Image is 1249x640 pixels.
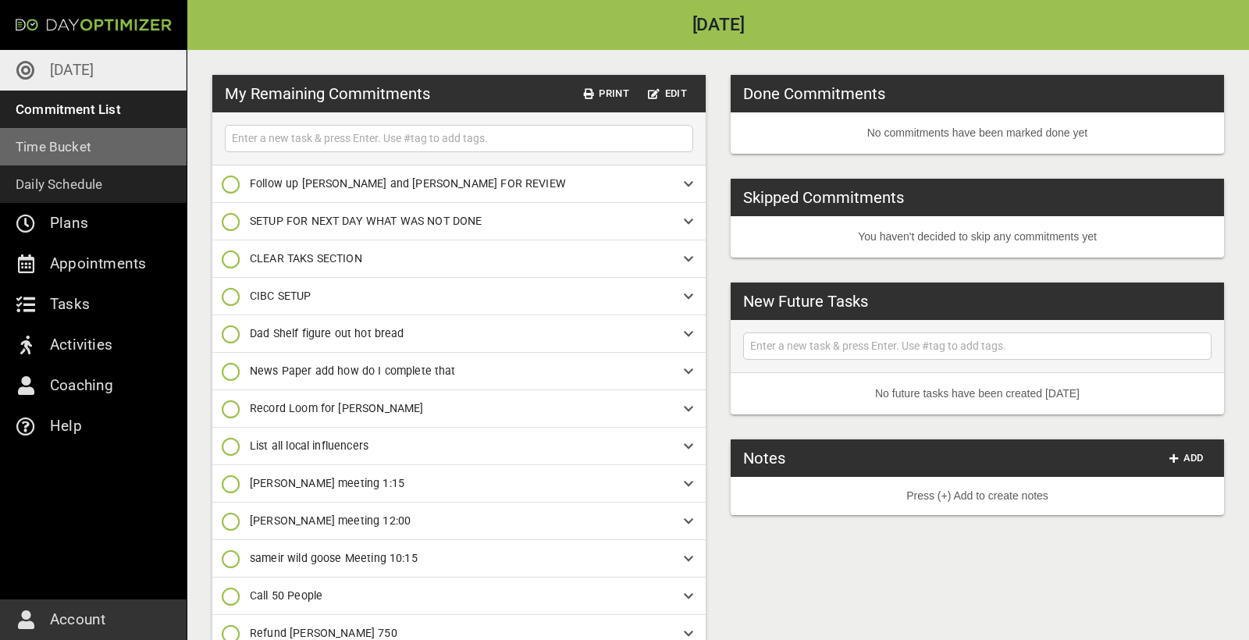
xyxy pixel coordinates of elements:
[225,82,430,105] h3: My Remaining Commitments
[212,353,706,390] div: News Paper add how do I complete that
[50,373,114,398] p: Coaching
[212,503,706,540] div: [PERSON_NAME] meeting 12:00
[50,332,112,357] p: Activities
[642,82,693,106] button: Edit
[250,252,362,265] span: CLEAR TAKS SECTION
[212,203,706,240] div: SETUP FOR NEXT DAY WHAT WAS NOT DONE
[747,336,1208,356] input: Enter a new task & press Enter. Use #tag to add tags.
[250,327,404,340] span: Dad Shelf figure out hot bread
[250,290,311,302] span: CIBC SETUP
[16,98,121,120] p: Commitment List
[731,112,1224,154] li: No commitments have been marked done yet
[250,477,404,489] span: [PERSON_NAME] meeting 1:15
[50,607,105,632] p: Account
[50,292,90,317] p: Tasks
[50,58,94,83] p: [DATE]
[212,390,706,428] div: Record Loom for [PERSON_NAME]
[250,177,566,190] span: Follow up [PERSON_NAME] and [PERSON_NAME] FOR REVIEW
[16,173,103,195] p: Daily Schedule
[250,364,456,377] span: News Paper add how do I complete that
[212,165,706,203] div: Follow up [PERSON_NAME] and [PERSON_NAME] FOR REVIEW
[1162,446,1212,471] button: Add
[743,82,885,105] h3: Done Commitments
[743,446,785,470] h3: Notes
[16,136,91,158] p: Time Bucket
[648,85,687,103] span: Edit
[250,439,368,452] span: List all local influencers
[743,488,1212,504] p: Press (+) Add to create notes
[50,211,88,236] p: Plans
[250,552,418,564] span: sameir wild goose Meeting 10:15
[250,402,423,414] span: Record Loom for [PERSON_NAME]
[731,373,1224,414] li: No future tasks have been created [DATE]
[578,82,635,106] button: Print
[212,315,706,353] div: Dad Shelf figure out hot bread
[584,85,629,103] span: Print
[743,290,868,313] h3: New Future Tasks
[731,216,1224,258] li: You haven't decided to skip any commitments yet
[250,627,397,639] span: Refund [PERSON_NAME] 750
[212,240,706,278] div: CLEAR TAKS SECTION
[187,16,1249,34] h2: [DATE]
[250,514,411,527] span: [PERSON_NAME] meeting 12:00
[212,465,706,503] div: [PERSON_NAME] meeting 1:15
[743,186,904,209] h3: Skipped Commitments
[1168,450,1205,468] span: Add
[250,589,322,602] span: Call 50 People
[212,578,706,615] div: Call 50 People
[229,129,689,148] input: Enter a new task & press Enter. Use #tag to add tags.
[212,540,706,578] div: sameir wild goose Meeting 10:15
[212,278,706,315] div: CIBC SETUP
[212,428,706,465] div: List all local influencers
[250,215,482,227] span: SETUP FOR NEXT DAY WHAT WAS NOT DONE
[50,414,82,439] p: Help
[16,19,172,31] img: Day Optimizer
[50,251,146,276] p: Appointments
